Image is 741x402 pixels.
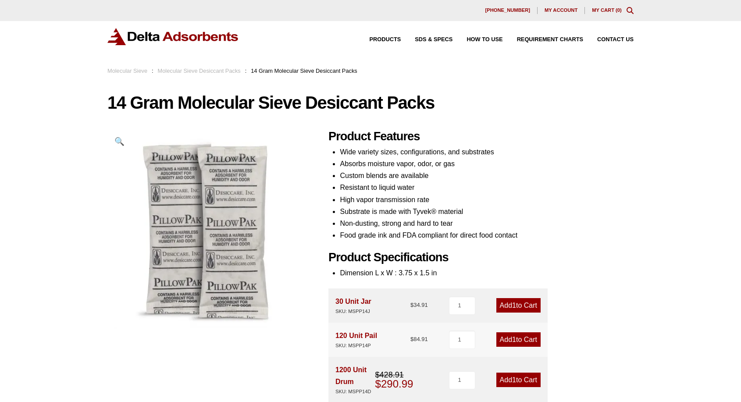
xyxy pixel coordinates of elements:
[410,336,413,342] span: $
[545,8,577,13] span: My account
[152,68,153,74] span: :
[375,370,404,379] bdi: 428.91
[328,250,634,265] h2: Product Specifications
[410,336,428,342] bdi: 84.91
[340,181,634,193] li: Resistant to liquid water
[340,267,634,279] li: Dimension L x W : 3.75 x 1.5 in
[401,37,452,43] a: SDS & SPECS
[340,194,634,206] li: High vapor transmission rate
[375,370,380,379] span: $
[158,68,241,74] a: Molecular Sieve Desiccant Packs
[340,158,634,170] li: Absorbs moisture vapor, odor, or gas
[517,37,583,43] span: Requirement Charts
[496,332,541,347] a: Add1to Cart
[538,7,585,14] a: My account
[375,378,413,390] bdi: 290.99
[107,68,147,74] a: Molecular Sieve
[245,68,247,74] span: :
[114,137,125,146] span: 🔍
[512,376,516,384] span: 1
[340,146,634,158] li: Wide variety sizes, configurations, and substrates
[335,295,371,316] div: 30 Unit Jar
[617,7,620,13] span: 0
[107,28,239,45] img: Delta Adsorbents
[107,93,634,112] h1: 14 Gram Molecular Sieve Desiccant Packs
[375,378,381,390] span: $
[340,229,634,241] li: Food grade ink and FDA compliant for direct food contact
[467,37,502,43] span: How to Use
[335,364,375,396] div: 1200 Unit Drum
[583,37,634,43] a: Contact Us
[478,7,538,14] a: [PHONE_NUMBER]
[597,37,634,43] span: Contact Us
[512,336,516,343] span: 1
[410,302,413,308] span: $
[335,330,377,350] div: 120 Unit Pail
[335,307,371,316] div: SKU: MSPP14J
[340,206,634,217] li: Substrate is made with Tyvek® material
[496,373,541,387] a: Add1to Cart
[496,298,541,313] a: Add1to Cart
[485,8,530,13] span: [PHONE_NUMBER]
[251,68,357,74] span: 14 Gram Molecular Sieve Desiccant Packs
[335,388,375,396] div: SKU: MSPP14D
[370,37,401,43] span: Products
[592,7,622,13] a: My Cart (0)
[335,342,377,350] div: SKU: MSPP14P
[503,37,583,43] a: Requirement Charts
[410,302,428,308] bdi: 34.91
[107,129,132,153] a: View full-screen image gallery
[512,302,516,309] span: 1
[415,37,452,43] span: SDS & SPECS
[340,217,634,229] li: Non-dusting, strong and hard to tear
[328,129,634,144] h2: Product Features
[627,7,634,14] div: Toggle Modal Content
[452,37,502,43] a: How to Use
[340,170,634,181] li: Custom blends are available
[356,37,401,43] a: Products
